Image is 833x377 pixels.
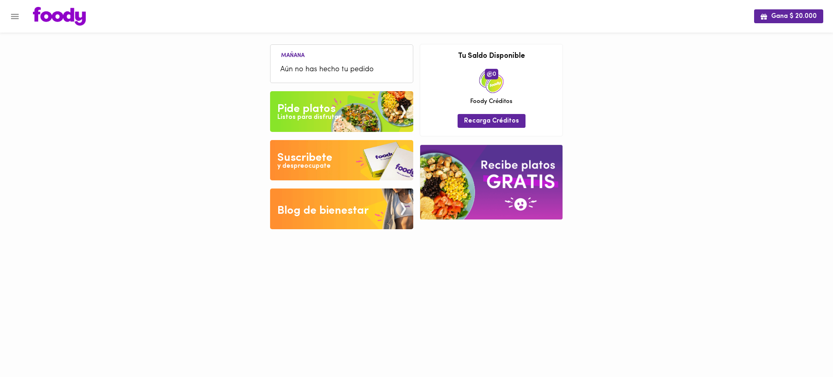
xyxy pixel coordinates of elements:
iframe: Messagebird Livechat Widget [786,330,825,369]
img: Pide un Platos [270,91,413,132]
span: Gana $ 20.000 [761,13,817,20]
span: 0 [485,69,498,79]
button: Menu [5,7,25,26]
img: Disfruta bajar de peso [270,140,413,181]
span: Foody Créditos [470,97,512,106]
h3: Tu Saldo Disponible [426,53,556,61]
li: Mañana [275,51,311,59]
div: Listos para disfrutar [277,113,341,122]
div: Blog de bienestar [277,203,369,219]
img: foody-creditos.png [487,71,493,77]
span: Recarga Créditos [464,117,519,125]
div: Suscribete [277,150,332,166]
img: Blog de bienestar [270,188,413,229]
button: Gana $ 20.000 [754,9,823,23]
button: Recarga Créditos [458,114,526,127]
img: credits-package.png [479,69,504,93]
img: referral-banner.png [420,145,563,219]
span: Aún no has hecho tu pedido [280,64,403,75]
img: logo.png [33,7,86,26]
div: Pide platos [277,101,336,117]
div: y despreocupate [277,162,331,171]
